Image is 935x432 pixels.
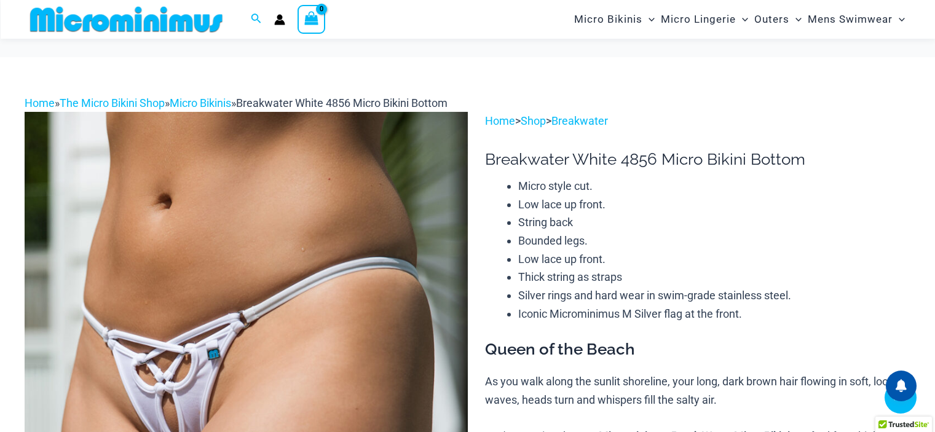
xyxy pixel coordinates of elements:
[661,4,736,35] span: Micro Lingerie
[518,286,910,305] li: Silver rings and hard wear in swim-grade stainless steel.
[789,4,802,35] span: Menu Toggle
[658,4,751,35] a: Micro LingerieMenu ToggleMenu Toggle
[485,339,910,360] h3: Queen of the Beach
[298,5,326,33] a: View Shopping Cart, empty
[569,2,910,37] nav: Site Navigation
[25,96,55,109] a: Home
[642,4,655,35] span: Menu Toggle
[518,213,910,232] li: String back
[274,14,285,25] a: Account icon link
[805,4,908,35] a: Mens SwimwearMenu ToggleMenu Toggle
[551,114,608,127] a: Breakwater
[518,305,910,323] li: Iconic Microminimus M Silver flag at the front.
[485,112,910,130] p: > >
[518,195,910,214] li: Low lace up front.
[251,12,262,27] a: Search icon link
[485,150,910,169] h1: Breakwater White 4856 Micro Bikini Bottom
[485,114,515,127] a: Home
[25,96,448,109] span: » » »
[751,4,805,35] a: OutersMenu ToggleMenu Toggle
[521,114,546,127] a: Shop
[518,232,910,250] li: Bounded legs.
[808,4,893,35] span: Mens Swimwear
[574,4,642,35] span: Micro Bikinis
[236,96,448,109] span: Breakwater White 4856 Micro Bikini Bottom
[60,96,165,109] a: The Micro Bikini Shop
[571,4,658,35] a: Micro BikinisMenu ToggleMenu Toggle
[754,4,789,35] span: Outers
[518,177,910,195] li: Micro style cut.
[736,4,748,35] span: Menu Toggle
[518,268,910,286] li: Thick string as straps
[893,4,905,35] span: Menu Toggle
[170,96,231,109] a: Micro Bikinis
[25,6,227,33] img: MM SHOP LOGO FLAT
[518,250,910,269] li: Low lace up front.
